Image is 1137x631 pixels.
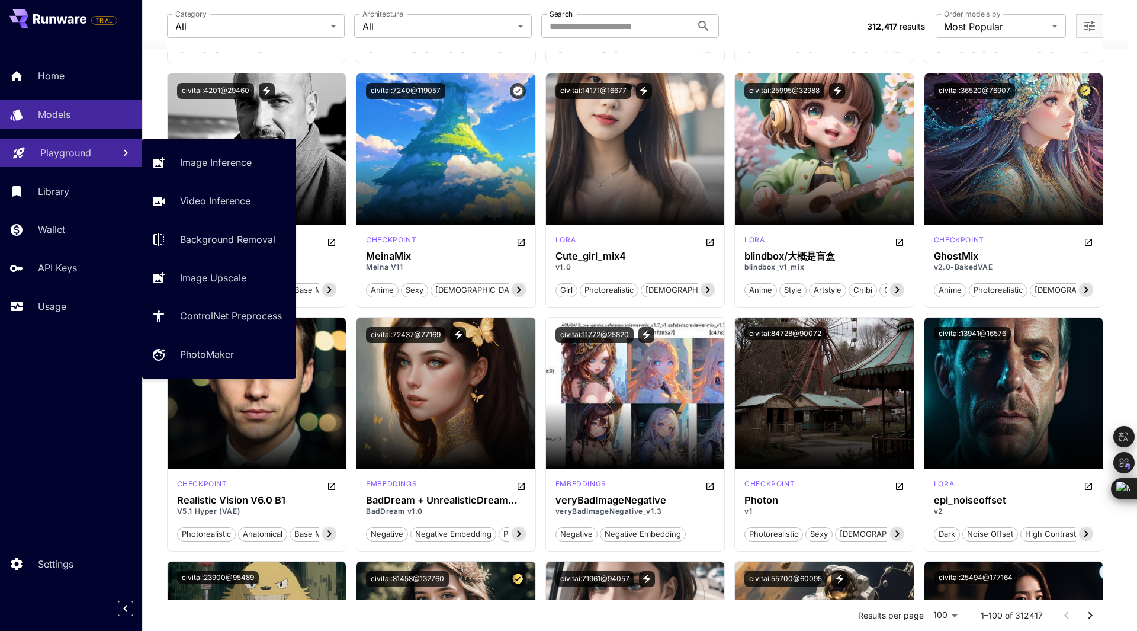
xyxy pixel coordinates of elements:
[290,284,342,296] span: base model
[555,83,631,99] button: civitai:14171@16677
[1077,83,1093,99] button: Certified Model – Vetted for best performance and includes a commercial license.
[38,261,77,275] p: API Keys
[981,610,1043,622] p: 1–100 of 312417
[366,479,417,493] div: SD 1.5
[858,610,924,622] p: Results per page
[744,251,904,262] div: blindbox/大概是盲盒
[142,340,296,369] a: PhotoMaker
[555,235,576,249] div: SD 1.5
[177,571,259,584] button: civitai:23900@95489
[367,528,407,540] span: negative
[367,284,398,296] span: anime
[366,479,417,489] p: embeddings
[239,528,287,540] span: anatomical
[810,284,846,296] span: artstyle
[1084,235,1093,249] button: Open in CivitAI
[327,479,336,493] button: Open in CivitAI
[362,9,403,19] label: Architecture
[580,284,638,296] span: photorealistic
[38,184,69,198] p: Library
[259,83,275,99] button: View trigger words
[934,571,1017,584] button: civitai:25494@177164
[944,9,1000,19] label: Order models by
[142,302,296,331] a: ControlNet Preprocess
[556,284,577,296] span: girl
[744,235,765,249] div: SD 1.5
[118,601,133,616] button: Collapse sidebar
[127,598,142,619] div: Collapse sidebar
[38,222,65,236] p: Wallet
[366,571,449,587] button: civitai:81458@132760
[641,284,735,296] span: [DEMOGRAPHIC_DATA]
[366,235,416,249] div: SD 1.5
[38,69,65,83] p: Home
[366,327,445,343] button: civitai:72437@77169
[705,235,715,249] button: Open in CivitAI
[934,262,1094,273] p: v2.0-BakedVAE
[745,284,776,296] span: anime
[510,571,526,587] button: Certified Model – Vetted for best performance and includes a commercial license.
[934,479,954,489] p: lora
[366,83,445,99] button: civitai:7240@119057
[180,309,282,323] p: ControlNet Preprocess
[638,327,654,343] button: View trigger words
[327,235,336,249] button: Open in CivitAI
[142,263,296,292] a: Image Upscale
[366,251,526,262] h3: MeinaMix
[744,479,795,489] p: checkpoint
[744,479,795,493] div: SD 1.5
[180,232,275,246] p: Background Removal
[1021,528,1080,540] span: high contrast
[744,262,904,273] p: blindbox_v1_mix
[934,528,959,540] span: dark
[411,528,496,540] span: negative embedding
[744,495,904,506] h3: Photon
[175,20,326,34] span: All
[745,528,802,540] span: photorealistic
[431,284,525,296] span: [DEMOGRAPHIC_DATA]
[744,571,827,587] button: civitai:55700@60095
[510,83,526,99] button: Verified working
[849,284,876,296] span: chibi
[366,262,526,273] p: Meina V11
[895,235,904,249] button: Open in CivitAI
[900,21,925,31] span: results
[142,148,296,177] a: Image Inference
[555,479,606,493] div: SD 1.5
[92,16,117,25] span: TRIAL
[880,284,906,296] span: cute
[555,495,715,506] h3: veryBadImageNegative
[177,479,227,489] p: checkpoint
[744,506,904,517] p: v1
[934,495,1094,506] h3: epi_noiseoffset
[175,9,207,19] label: Category
[895,479,904,493] button: Open in CivitAI
[366,495,526,506] div: BadDream + UnrealisticDream (Negative Embeddings)
[1078,604,1102,627] button: Go to next page
[780,284,806,296] span: style
[516,479,526,493] button: Open in CivitAI
[178,528,235,540] span: photorealistic
[600,528,685,540] span: negative embedding
[180,271,246,285] p: Image Upscale
[555,506,715,517] p: veryBadImageNegative_v1.3
[402,284,428,296] span: sexy
[829,83,845,99] button: View trigger words
[934,479,954,493] div: SD 1.5
[1084,479,1093,493] button: Open in CivitAI
[639,571,655,587] button: View trigger words
[555,251,715,262] h3: Cute_girl_mix4
[744,327,826,340] button: civitai:84728@90072
[450,327,466,343] button: View trigger words
[516,235,526,249] button: Open in CivitAI
[934,251,1094,262] div: GhostMix
[177,479,227,493] div: SD 1.5 Hyper
[555,327,634,343] button: civitai:11772@25820
[180,155,252,169] p: Image Inference
[177,495,337,506] h3: Realistic Vision V6.0 B1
